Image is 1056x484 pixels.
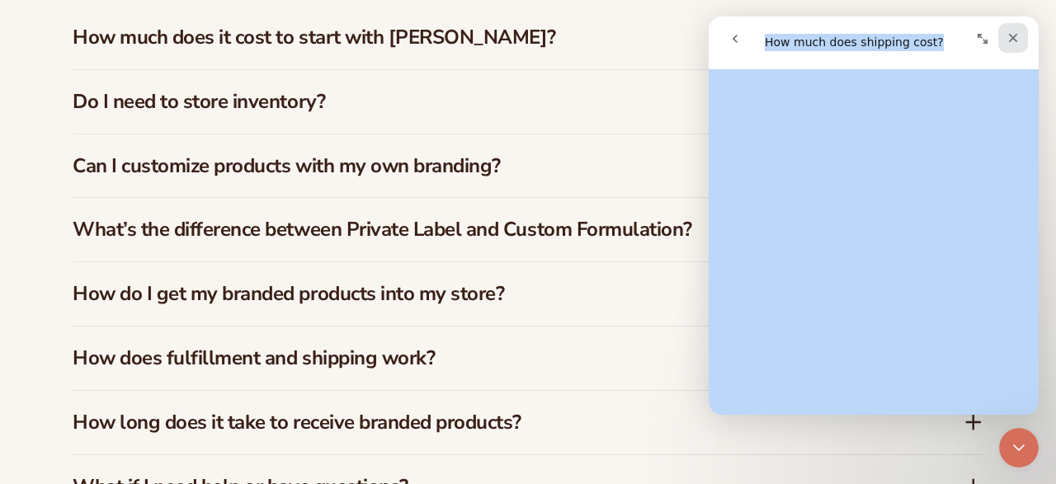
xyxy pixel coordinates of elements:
h3: Can I customize products with my own branding? [73,154,914,178]
h3: How much does it cost to start with [PERSON_NAME]? [73,26,914,49]
iframe: Intercom live chat [709,16,1039,415]
h3: How do I get my branded products into my store? [73,282,914,306]
h3: Do I need to store inventory? [73,90,914,114]
h3: How long does it take to receive branded products? [73,411,914,435]
iframe: Intercom live chat [999,428,1039,468]
h3: What’s the difference between Private Label and Custom Formulation? [73,218,914,242]
h3: How does fulfillment and shipping work? [73,346,914,370]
